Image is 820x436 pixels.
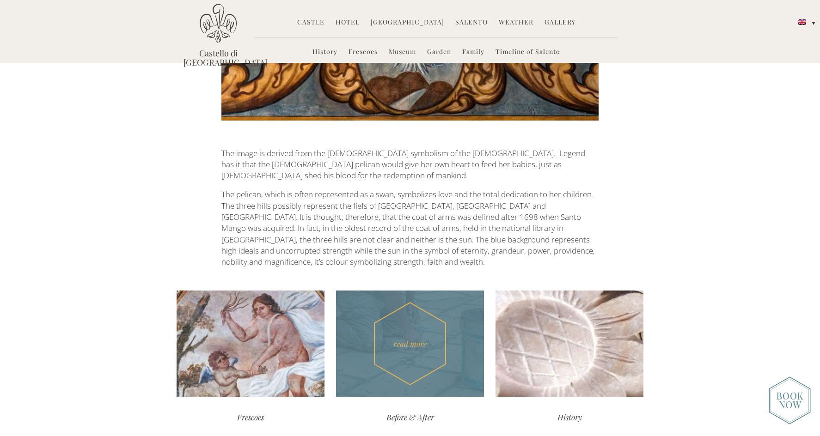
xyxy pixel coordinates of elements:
a: Garden [427,47,451,58]
a: Castello di [GEOGRAPHIC_DATA] [184,48,253,67]
a: Gallery [545,18,575,28]
a: Museum [389,47,416,58]
a: Weather [499,18,533,28]
a: [GEOGRAPHIC_DATA] [371,18,444,28]
a: Castle [297,18,324,28]
img: Castello di Ugento [200,4,237,43]
a: Salento [455,18,488,28]
img: English [798,19,806,25]
div: read more [336,291,484,397]
a: Family [462,47,484,58]
a: Timeline of Salento [496,47,560,58]
a: Frescoes [349,47,378,58]
span: The pelican, which is often represented as a swan, symbolizes love and the total dedication to he... [221,189,595,267]
a: History [312,47,337,58]
a: Hotel [336,18,360,28]
span: The image is derived from the [DEMOGRAPHIC_DATA] symbolism of the [DEMOGRAPHIC_DATA]. Legend has ... [221,148,585,181]
img: new-booknow.png [769,376,811,424]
